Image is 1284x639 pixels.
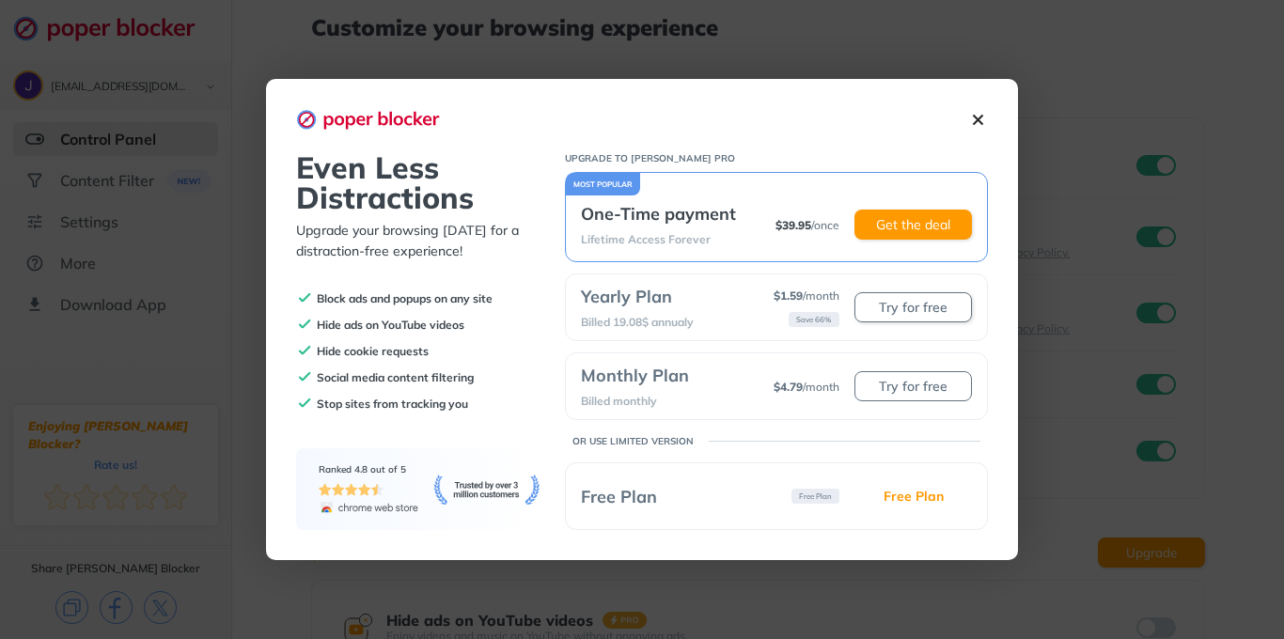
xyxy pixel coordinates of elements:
p: UPGRADE TO [PERSON_NAME] PRO [565,152,988,164]
p: One-Time payment [581,203,736,225]
p: Billed monthly [581,394,689,408]
p: Stop sites from tracking you [317,397,468,411]
p: Monthly Plan [581,365,689,386]
img: check [296,395,313,412]
p: / once [775,218,839,232]
img: check [296,289,313,306]
p: OR USE LIMITED VERSION [572,435,694,447]
p: / month [774,380,839,394]
p: Hide cookie requests [317,344,429,358]
p: Hide ads on YouTube videos [317,318,464,332]
p: Social media content filtering [317,370,474,384]
p: Even Less Distractions [296,152,542,212]
p: Free Plan [791,489,839,504]
span: $ 1.59 [774,288,803,303]
p: Billed 19.08$ annualy [581,315,694,329]
span: $ 4.79 [774,380,803,394]
img: check [296,368,313,385]
p: Save 66% [789,312,839,327]
img: check [296,316,313,333]
img: check [296,342,313,359]
button: Try for free [854,371,972,401]
img: trusted-banner [433,475,540,505]
p: Upgrade your browsing [DATE] for a distraction-free experience! [296,220,542,261]
p: / month [774,288,839,303]
img: star [319,483,332,496]
img: star [358,483,371,496]
img: star [332,483,345,496]
button: Free Plan [854,481,972,511]
img: logo [296,109,456,130]
button: Try for free [854,292,972,322]
p: Free Plan [581,486,657,507]
button: Get the deal [854,210,972,240]
img: close-icon [968,110,988,130]
img: chrome-web-store-logo [319,500,418,515]
p: Yearly Plan [581,286,694,307]
p: Lifetime Access Forever [581,232,736,246]
img: star [345,483,358,496]
span: $ 39.95 [775,218,811,232]
div: MOST POPULAR [566,173,640,195]
p: Ranked 4.8 out of 5 [319,463,418,475]
img: half-star [371,483,384,496]
p: Block ads and popups on any site [317,291,493,305]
